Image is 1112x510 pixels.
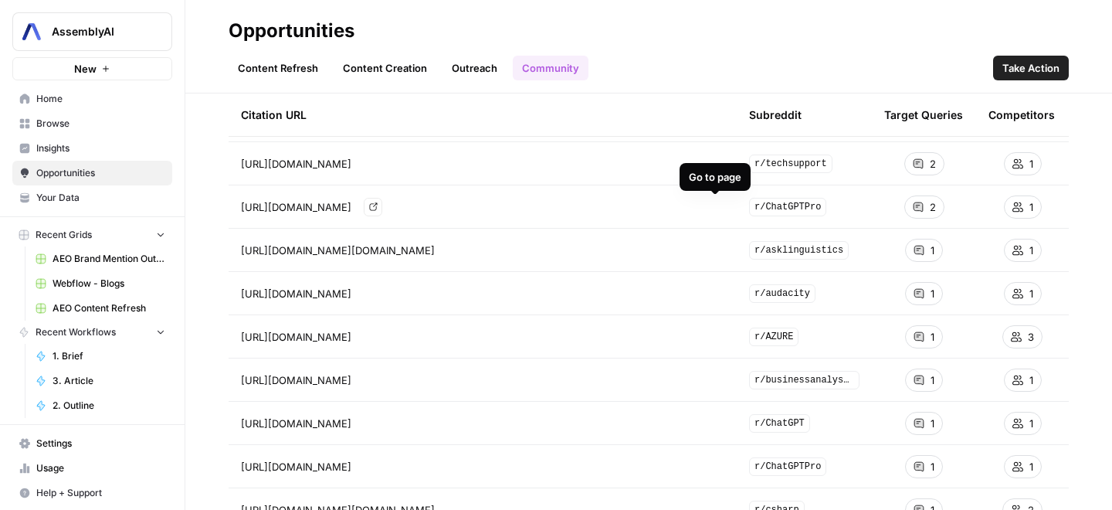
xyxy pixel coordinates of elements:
span: 1 [931,459,934,474]
a: 3. Article [29,369,172,393]
span: 1 [931,329,934,345]
button: Recent Workflows [12,321,172,344]
a: Insights [12,136,172,161]
span: 1 [1029,459,1033,474]
a: Community [513,56,588,80]
span: Take Action [1002,60,1059,76]
span: New [74,61,97,76]
span: Browse [36,117,165,131]
button: Help + Support [12,481,172,505]
span: r/ChatGPTPro [749,457,826,476]
a: Your Data [12,185,172,210]
a: Browse [12,111,172,136]
a: AEO Content Refresh [29,296,172,321]
span: 1 [1029,372,1033,388]
span: r/audacity [749,284,815,303]
span: Usage [36,461,165,475]
span: 3 [1028,329,1034,345]
a: Content Creation [334,56,436,80]
span: 1 [931,286,934,301]
span: Opportunities [36,166,165,180]
button: Recent Grids [12,223,172,246]
img: AssemblyAI Logo [18,18,46,46]
div: Opportunities [229,19,354,43]
span: AssemblyAI [52,24,145,39]
span: r/ChatGPT [749,414,810,433]
span: 1 [1029,286,1033,301]
a: Settings [12,431,172,456]
span: r/techsupport [749,155,832,173]
span: r/ChatGPTPro [749,198,826,216]
span: Webflow - Blogs [53,277,165,291]
span: 1 [931,416,934,431]
span: 3. Article [53,374,165,388]
div: Target Queries [884,93,963,136]
span: [URL][DOMAIN_NAME] [241,416,351,431]
a: Opportunities [12,161,172,185]
button: Take Action [993,56,1069,80]
span: Recent Grids [36,228,92,242]
span: 1 [931,372,934,388]
span: AEO Content Refresh [53,301,165,315]
button: New [12,57,172,80]
a: Go to page https://www.reddit.com/r/ChatGPTPro/comments/17a5e5k/transcribe_audio_and_summarize_wi... [364,198,382,216]
a: 1. Brief [29,344,172,369]
a: 2. Outline [29,393,172,418]
span: Insights [36,141,165,155]
span: [URL][DOMAIN_NAME] [241,286,351,301]
span: r/AZURE [749,328,798,346]
span: r/asklinguistics [749,241,849,260]
span: [URL][DOMAIN_NAME][DOMAIN_NAME] [241,243,435,258]
span: 1 [1029,243,1033,258]
span: Settings [36,437,165,450]
span: Recent Workflows [36,325,116,339]
a: Webflow - Blogs [29,271,172,296]
span: [URL][DOMAIN_NAME] [241,199,351,215]
span: [URL][DOMAIN_NAME] [241,329,351,345]
a: Outreach [442,56,507,80]
button: Workspace: AssemblyAI [12,12,172,51]
div: Go to page [689,169,741,185]
a: Home [12,87,172,111]
span: 1. Brief [53,349,165,363]
span: 1 [1029,199,1033,215]
span: r/businessanalysis [749,371,859,389]
div: Citation URL [241,93,724,136]
span: 2 [930,199,936,215]
span: 1 [1029,156,1033,172]
span: [URL][DOMAIN_NAME] [241,459,351,474]
a: Content Refresh [229,56,327,80]
span: [URL][DOMAIN_NAME] [241,156,351,172]
span: 2 [930,156,936,172]
span: Home [36,92,165,106]
a: AEO Brand Mention Outreach [29,246,172,271]
span: AEO Brand Mention Outreach [53,252,165,266]
div: Subreddit [749,93,802,136]
span: Your Data [36,191,165,205]
span: 2. Outline [53,399,165,413]
a: Usage [12,456,172,481]
span: 1 [931,243,934,258]
span: 1 [1029,416,1033,431]
span: Help + Support [36,486,165,500]
div: Competitors [988,93,1055,136]
span: [URL][DOMAIN_NAME] [241,372,351,388]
